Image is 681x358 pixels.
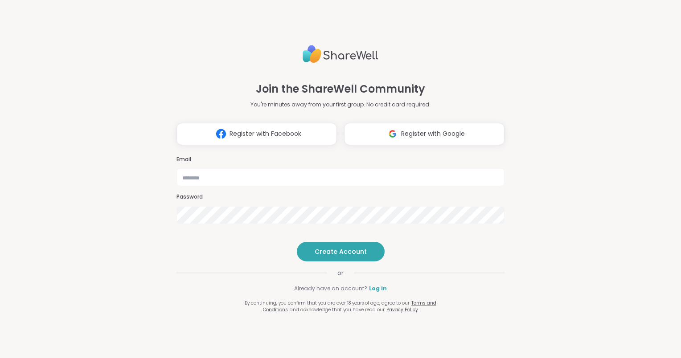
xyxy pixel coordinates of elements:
[290,306,385,313] span: and acknowledge that you have read our
[294,285,367,293] span: Already have an account?
[250,101,431,109] p: You're minutes away from your first group. No credit card required.
[297,242,385,261] button: Create Account
[303,41,378,67] img: ShareWell Logo
[245,300,410,306] span: By continuing, you confirm that you are over 18 years of age, agree to our
[213,126,230,142] img: ShareWell Logomark
[384,126,401,142] img: ShareWell Logomark
[256,81,425,97] h1: Join the ShareWell Community
[230,129,301,138] span: Register with Facebook
[315,247,367,256] span: Create Account
[176,123,337,145] button: Register with Facebook
[386,306,418,313] a: Privacy Policy
[369,285,387,293] a: Log in
[327,268,354,277] span: or
[263,300,436,313] a: Terms and Conditions
[176,156,505,163] h3: Email
[176,193,505,201] h3: Password
[344,123,505,145] button: Register with Google
[401,129,465,138] span: Register with Google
